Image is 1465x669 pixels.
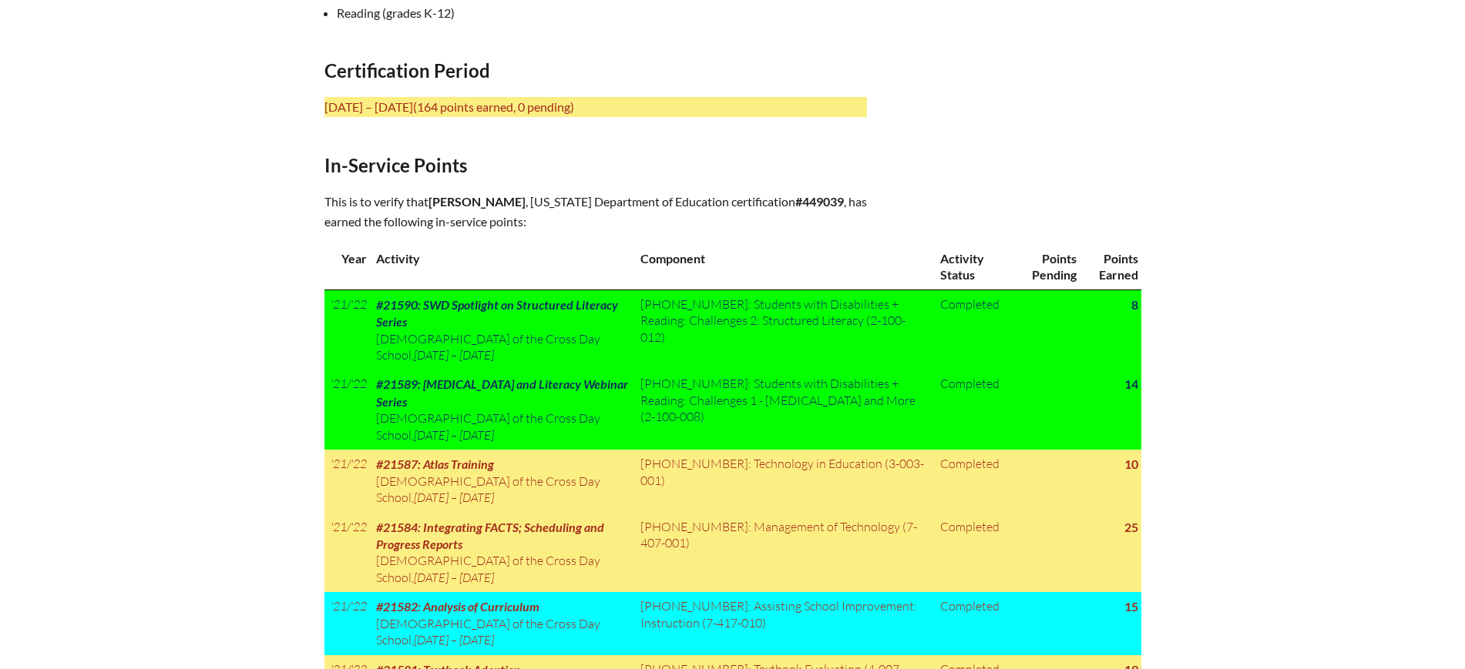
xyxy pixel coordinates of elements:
strong: 14 [1124,376,1138,391]
td: Completed [934,592,1013,654]
li: Reading (grades K-12) [337,3,879,23]
span: [DATE] – [DATE] [414,490,494,505]
h2: Certification Period [324,59,867,82]
strong: 8 [1131,297,1138,312]
td: Completed [934,289,1013,370]
td: '21/'22 [324,592,370,654]
span: [DEMOGRAPHIC_DATA] of the Cross Day School [376,331,600,363]
span: [DEMOGRAPHIC_DATA] of the Cross Day School [376,553,600,584]
span: #21589: [MEDICAL_DATA] and Literacy Webinar Series [376,376,628,408]
td: [PHONE_NUMBER]: Students with Disabilities + Reading: Challenges 1 - [MEDICAL_DATA] and More (2-1... [634,370,934,450]
h2: In-Service Points [324,154,867,176]
td: '21/'22 [324,289,370,370]
td: , [370,450,634,512]
span: #21587: Atlas Training [376,457,494,471]
td: '21/'22 [324,513,370,593]
p: This is to verify that , [US_STATE] Department of Education certification , has earned the follow... [324,192,867,232]
span: #21582: Analysis of Curriculum [376,599,539,614]
span: [DEMOGRAPHIC_DATA] of the Cross Day School [376,616,600,647]
strong: 15 [1124,599,1138,614]
span: [DATE] – [DATE] [414,570,494,585]
th: Year [324,244,370,289]
p: [DATE] – [DATE] [324,97,867,117]
td: '21/'22 [324,370,370,450]
td: , [370,592,634,654]
span: [DEMOGRAPHIC_DATA] of the Cross Day School [376,473,600,505]
td: Completed [934,370,1013,450]
th: Activity Status [934,244,1013,289]
td: , [370,370,634,450]
span: #21590: SWD Spotlight on Structured Literacy Series [376,297,618,329]
td: [PHONE_NUMBER]: Students with Disabilities + Reading: Challenges 2: Structured Literacy (2-100-012) [634,289,934,370]
td: , [370,289,634,370]
td: Completed [934,450,1013,512]
span: [DATE] – [DATE] [414,347,494,363]
td: , [370,513,634,593]
strong: 25 [1124,520,1138,534]
span: [DEMOGRAPHIC_DATA] of the Cross Day School [376,410,600,442]
th: Component [634,244,934,289]
span: [DATE] – [DATE] [414,632,494,647]
td: Completed [934,513,1013,593]
span: [PERSON_NAME] [428,194,526,209]
td: [PHONE_NUMBER]: Assisting School Improvement: Instruction (7-417-010) [634,592,934,654]
th: Points Earned [1080,244,1141,289]
span: [DATE] – [DATE] [414,427,494,443]
b: #449039 [795,194,844,209]
strong: 10 [1124,457,1138,471]
th: Points Pending [1013,244,1080,289]
th: Activity [370,244,634,289]
span: (164 points earned, 0 pending) [413,99,574,114]
td: '21/'22 [324,450,370,512]
td: [PHONE_NUMBER]: Management of Technology (7-407-001) [634,513,934,593]
td: [PHONE_NUMBER]: Technology in Education (3-003-001) [634,450,934,512]
span: #21584: Integrating FACTS; Scheduling and Progress Reports [376,520,604,551]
